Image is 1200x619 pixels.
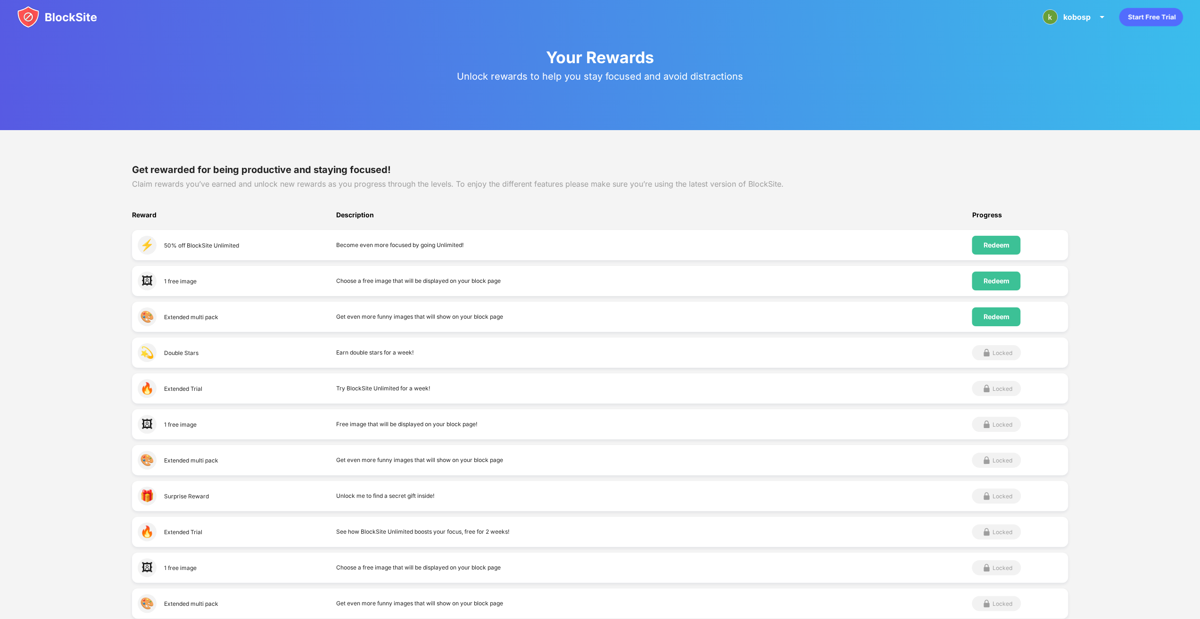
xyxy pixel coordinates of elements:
[983,313,1009,321] div: Redeem
[164,349,199,356] div: Double Stars
[981,347,992,358] img: grey-lock.svg
[336,451,972,470] div: Get even more funny images that will show on your block page
[132,164,1068,175] div: Get rewarded for being productive and staying focused!
[138,379,157,398] div: 🔥
[336,343,972,362] div: Earn double stars for a week!
[981,454,992,466] img: grey-lock.svg
[132,211,336,230] div: Reward
[164,564,197,571] div: 1 free image
[164,457,218,464] div: Extended multi pack
[164,493,209,500] div: Surprise Reward
[336,522,972,541] div: See how BlockSite Unlimited boosts your focus, free for 2 weeks!
[138,522,157,541] div: 🔥
[992,421,1012,428] div: Locked
[164,600,218,607] div: Extended multi pack
[981,490,992,502] img: grey-lock.svg
[138,415,157,434] div: 🖼
[972,211,1068,230] div: Progress
[336,272,972,290] div: Choose a free image that will be displayed on your block page
[1119,8,1183,26] div: animation
[336,415,972,434] div: Free image that will be displayed on your block page!
[17,6,97,28] img: blocksite-icon.svg
[992,564,1012,571] div: Locked
[138,236,157,255] div: ⚡️
[992,493,1012,500] div: Locked
[138,307,157,326] div: 🎨
[981,383,992,394] img: grey-lock.svg
[1043,9,1058,25] img: ACg8ocIuwrYYFPeyjTeY9xXBG8MdgUTDwI_EmYeYpidaski0FwXO8A=s96-c
[992,349,1012,356] div: Locked
[981,526,992,537] img: grey-lock.svg
[992,528,1012,536] div: Locked
[992,385,1012,392] div: Locked
[336,487,972,505] div: Unlock me to find a secret gift inside!
[138,272,157,290] div: 🖼
[164,385,202,392] div: Extended Trial
[983,277,1009,285] div: Redeem
[138,451,157,470] div: 🎨
[992,600,1012,607] div: Locked
[336,558,972,577] div: Choose a free image that will be displayed on your block page
[164,242,239,249] div: 50% off BlockSite Unlimited
[992,457,1012,464] div: Locked
[164,278,197,285] div: 1 free image
[336,236,972,255] div: Become even more focused by going Unlimited!
[164,421,197,428] div: 1 free image
[164,528,202,536] div: Extended Trial
[336,211,972,230] div: Description
[164,314,218,321] div: Extended multi pack
[138,343,157,362] div: 💫
[336,379,972,398] div: Try BlockSite Unlimited for a week!
[138,487,157,505] div: 🎁
[981,598,992,609] img: grey-lock.svg
[983,241,1009,249] div: Redeem
[981,419,992,430] img: grey-lock.svg
[132,179,1068,189] div: Claim rewards you’ve earned and unlock new rewards as you progress through the levels. To enjoy t...
[336,594,972,613] div: Get even more funny images that will show on your block page
[981,562,992,573] img: grey-lock.svg
[1063,12,1091,22] div: kobosp
[138,558,157,577] div: 🖼
[336,307,972,326] div: Get even more funny images that will show on your block page
[138,594,157,613] div: 🎨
